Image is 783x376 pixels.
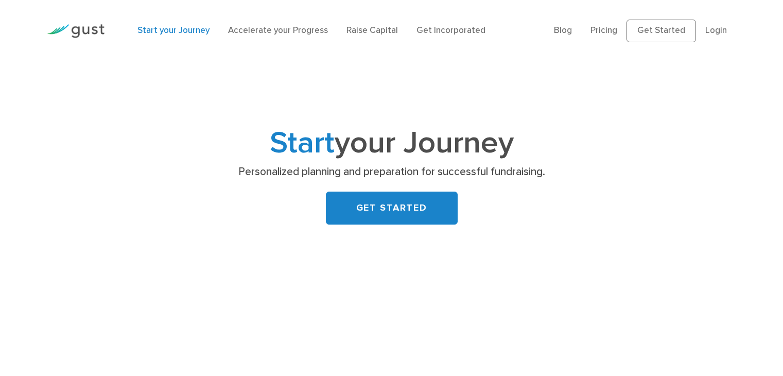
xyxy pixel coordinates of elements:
[270,125,335,161] span: Start
[590,25,617,36] a: Pricing
[705,25,727,36] a: Login
[188,129,595,158] h1: your Journey
[416,25,485,36] a: Get Incorporated
[627,20,696,42] a: Get Started
[47,24,105,38] img: Gust Logo
[326,192,458,225] a: GET STARTED
[137,25,210,36] a: Start your Journey
[192,165,591,179] p: Personalized planning and preparation for successful fundraising.
[554,25,572,36] a: Blog
[228,25,328,36] a: Accelerate your Progress
[346,25,398,36] a: Raise Capital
